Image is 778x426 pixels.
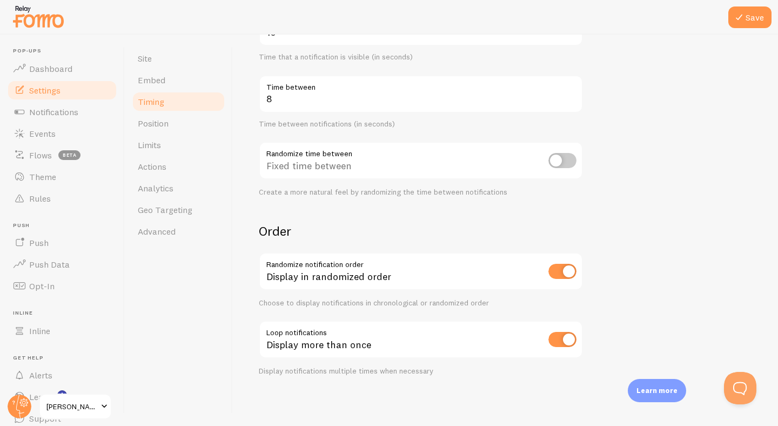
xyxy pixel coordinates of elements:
div: Display notifications multiple times when necessary [259,367,583,376]
label: Time between [259,75,583,94]
div: Display in randomized order [259,252,583,292]
a: Theme [6,166,118,188]
div: Time between notifications (in seconds) [259,119,583,129]
a: Dashboard [6,58,118,79]
a: Site [131,48,226,69]
a: Events [6,123,118,144]
a: Learn [6,386,118,408]
a: Inline [6,320,118,342]
a: Limits [131,134,226,156]
span: Geo Targeting [138,204,192,215]
span: Get Help [13,355,118,362]
a: Analytics [131,177,226,199]
span: Flows [29,150,52,161]
img: fomo-relay-logo-orange.svg [11,3,65,30]
div: Create a more natural feel by randomizing the time between notifications [259,188,583,197]
span: Notifications [29,106,78,117]
span: Advanced [138,226,176,237]
a: Push Data [6,254,118,275]
span: Push [13,222,118,229]
span: Events [29,128,56,139]
a: Timing [131,91,226,112]
a: Actions [131,156,226,177]
div: Time that a notification is visible (in seconds) [259,52,583,62]
span: Dashboard [29,63,72,74]
span: Site [138,53,152,64]
a: Advanced [131,221,226,242]
span: Alerts [29,370,52,381]
a: Alerts [6,364,118,386]
span: Embed [138,75,165,85]
a: Push [6,232,118,254]
span: Position [138,118,169,129]
a: Rules [6,188,118,209]
p: Learn more [636,385,678,396]
div: Display more than once [259,321,583,360]
span: Timing [138,96,164,107]
span: Actions [138,161,166,172]
a: Settings [6,79,118,101]
svg: <p>Watch New Feature Tutorials!</p> [57,390,67,400]
a: Opt-In [6,275,118,297]
span: Opt-In [29,281,55,291]
span: Settings [29,85,61,96]
span: Inline [13,310,118,317]
span: Limits [138,139,161,150]
span: Theme [29,171,56,182]
div: Choose to display notifications in chronological or randomized order [259,298,583,308]
a: Flows beta [6,144,118,166]
iframe: Help Scout Beacon - Open [724,372,756,404]
h2: Order [259,223,583,239]
span: Push [29,237,49,248]
span: Push Data [29,259,70,270]
span: Learn [29,391,51,402]
span: Pop-ups [13,48,118,55]
span: [PERSON_NAME] Bouquets [46,400,98,413]
a: Notifications [6,101,118,123]
span: Rules [29,193,51,204]
span: beta [58,150,81,160]
a: Position [131,112,226,134]
span: Analytics [138,183,173,194]
a: Embed [131,69,226,91]
a: Geo Targeting [131,199,226,221]
div: Fixed time between [259,142,583,181]
span: Inline [29,325,50,336]
a: [PERSON_NAME] Bouquets [39,394,112,420]
div: Learn more [628,379,686,402]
